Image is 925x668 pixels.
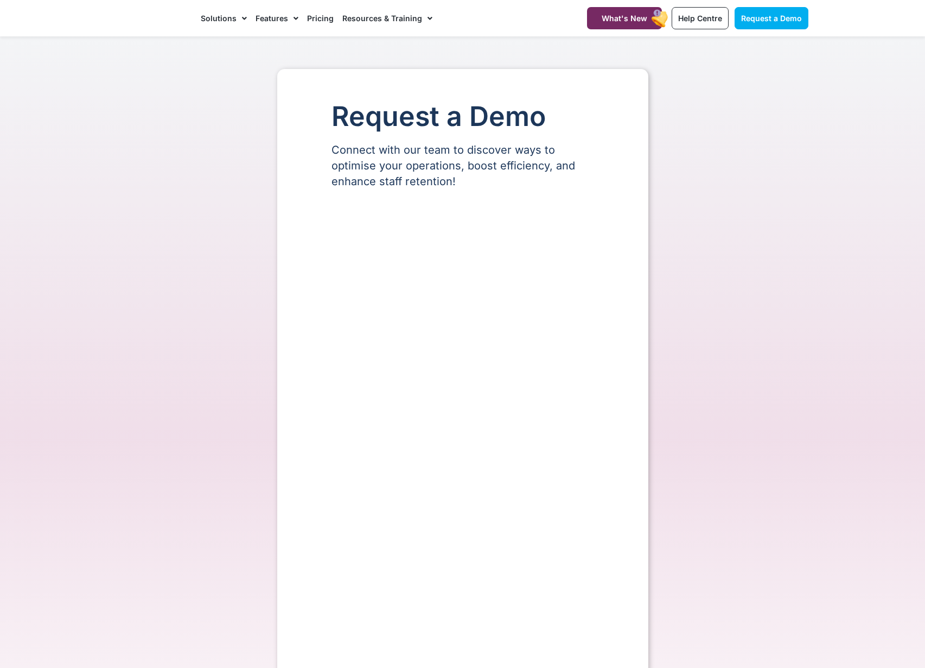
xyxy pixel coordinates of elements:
[331,142,594,190] p: Connect with our team to discover ways to optimise your operations, boost efficiency, and enhance...
[117,10,190,27] img: CareMaster Logo
[741,14,802,23] span: Request a Demo
[678,14,722,23] span: Help Centre
[331,102,594,131] h1: Request a Demo
[672,7,729,29] a: Help Centre
[735,7,808,29] a: Request a Demo
[602,14,647,23] span: What's New
[587,7,662,29] a: What's New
